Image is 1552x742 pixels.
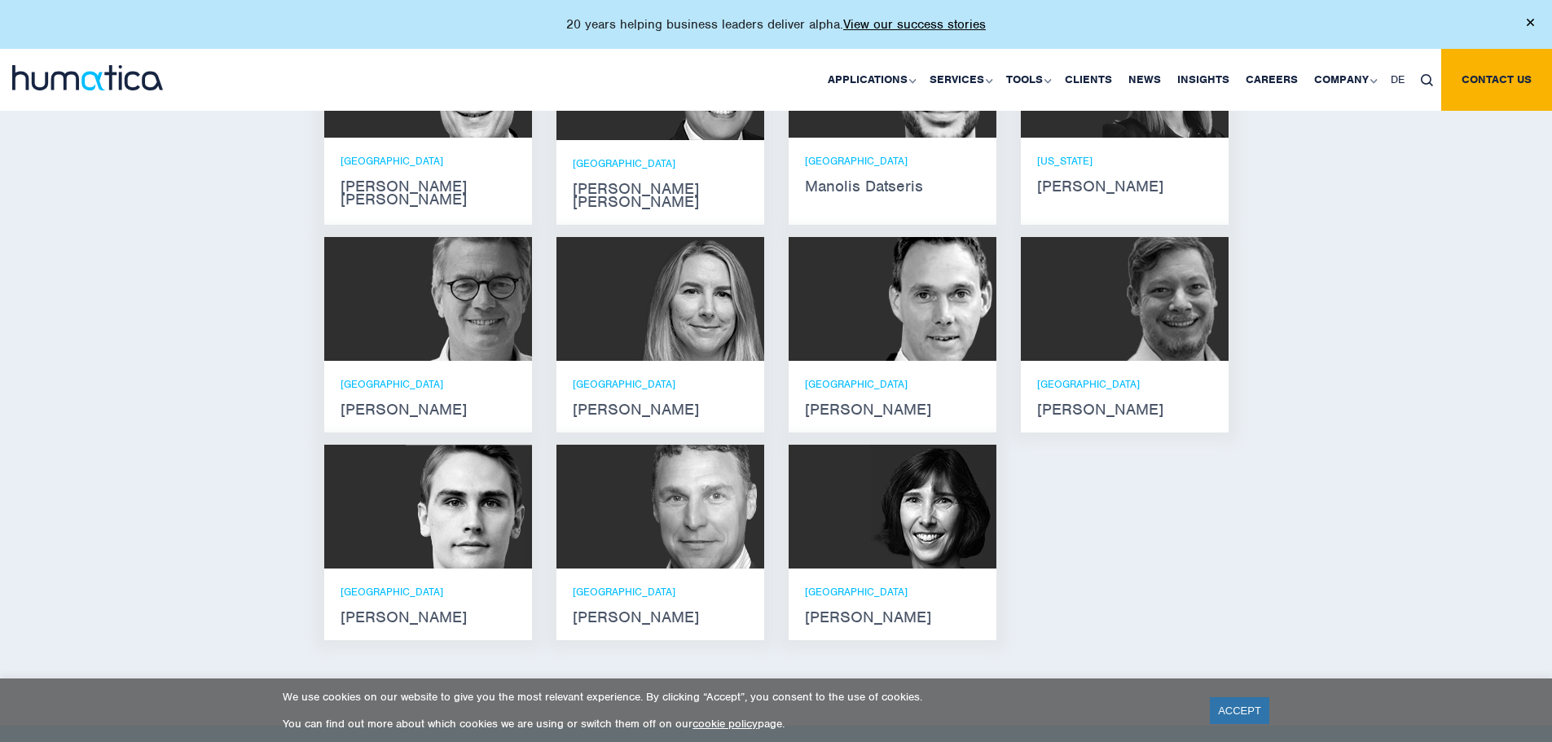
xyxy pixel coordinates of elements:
[1441,49,1552,111] a: Contact us
[283,690,1189,704] p: We use cookies on our website to give you the most relevant experience. By clicking “Accept”, you...
[341,377,516,391] p: [GEOGRAPHIC_DATA]
[870,445,996,569] img: Karen Wright
[921,49,998,111] a: Services
[341,180,516,206] strong: [PERSON_NAME] [PERSON_NAME]
[573,403,748,416] strong: [PERSON_NAME]
[1102,237,1229,361] img: Claudio Limacher
[573,611,748,624] strong: [PERSON_NAME]
[12,65,163,90] img: logo
[573,182,748,209] strong: [PERSON_NAME] [PERSON_NAME]
[341,611,516,624] strong: [PERSON_NAME]
[406,237,532,361] img: Jan Löning
[406,445,532,569] img: Paul Simpson
[283,717,1189,731] p: You can find out more about which cookies we are using or switch them off on our page.
[805,377,980,391] p: [GEOGRAPHIC_DATA]
[341,403,516,416] strong: [PERSON_NAME]
[573,156,748,170] p: [GEOGRAPHIC_DATA]
[638,237,764,361] img: Zoë Fox
[1037,180,1212,193] strong: [PERSON_NAME]
[1169,49,1238,111] a: Insights
[805,611,980,624] strong: [PERSON_NAME]
[1391,72,1405,86] span: DE
[1037,403,1212,416] strong: [PERSON_NAME]
[1421,74,1433,86] img: search_icon
[638,445,764,569] img: Bryan Turner
[1057,49,1120,111] a: Clients
[341,585,516,599] p: [GEOGRAPHIC_DATA]
[805,154,980,168] p: [GEOGRAPHIC_DATA]
[1037,154,1212,168] p: [US_STATE]
[692,717,758,731] a: cookie policy
[566,16,986,33] p: 20 years helping business leaders deliver alpha.
[805,403,980,416] strong: [PERSON_NAME]
[573,585,748,599] p: [GEOGRAPHIC_DATA]
[341,154,516,168] p: [GEOGRAPHIC_DATA]
[843,16,986,33] a: View our success stories
[573,377,748,391] p: [GEOGRAPHIC_DATA]
[1037,377,1212,391] p: [GEOGRAPHIC_DATA]
[1383,49,1413,111] a: DE
[805,585,980,599] p: [GEOGRAPHIC_DATA]
[805,180,980,193] strong: Manolis Datseris
[1238,49,1306,111] a: Careers
[1306,49,1383,111] a: Company
[870,237,996,361] img: Andreas Knobloch
[1120,49,1169,111] a: News
[1210,697,1269,724] a: ACCEPT
[998,49,1057,111] a: Tools
[820,49,921,111] a: Applications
